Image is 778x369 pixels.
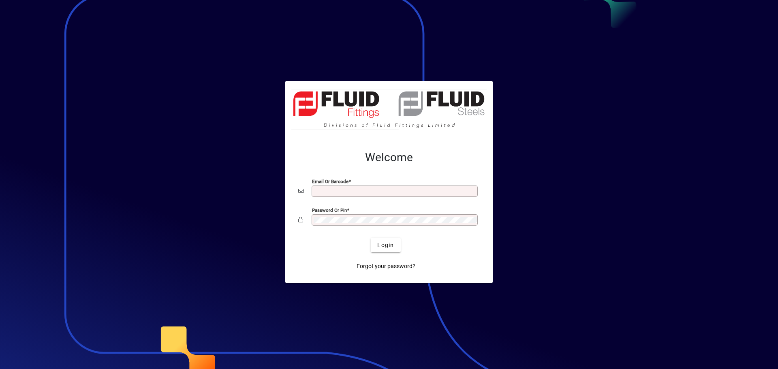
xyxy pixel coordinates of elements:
mat-label: Password or Pin [312,207,347,213]
h2: Welcome [298,151,480,164]
button: Login [371,238,400,252]
span: Forgot your password? [357,262,415,271]
mat-label: Email or Barcode [312,179,348,184]
span: Login [377,241,394,250]
a: Forgot your password? [353,259,419,273]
